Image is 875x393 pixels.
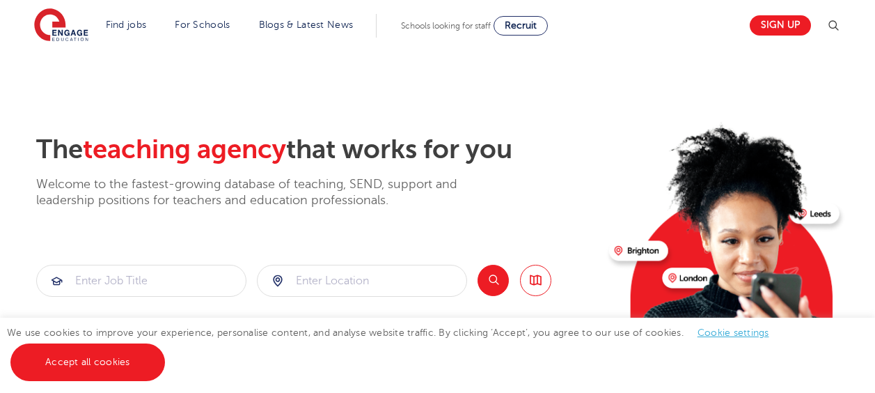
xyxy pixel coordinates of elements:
[258,265,466,296] input: Submit
[37,265,246,296] input: Submit
[7,327,783,367] span: We use cookies to improve your experience, personalise content, and analyse website traffic. By c...
[36,265,246,297] div: Submit
[106,20,147,30] a: Find jobs
[505,20,537,31] span: Recruit
[494,16,548,36] a: Recruit
[257,265,467,297] div: Submit
[697,327,769,338] a: Cookie settings
[36,176,496,209] p: Welcome to the fastest-growing database of teaching, SEND, support and leadership positions for t...
[259,20,354,30] a: Blogs & Latest News
[401,21,491,31] span: Schools looking for staff
[83,134,286,164] span: teaching agency
[478,265,509,296] button: Search
[175,20,230,30] a: For Schools
[750,15,811,36] a: Sign up
[36,134,598,166] h2: The that works for you
[34,8,88,43] img: Engage Education
[10,344,165,381] a: Accept all cookies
